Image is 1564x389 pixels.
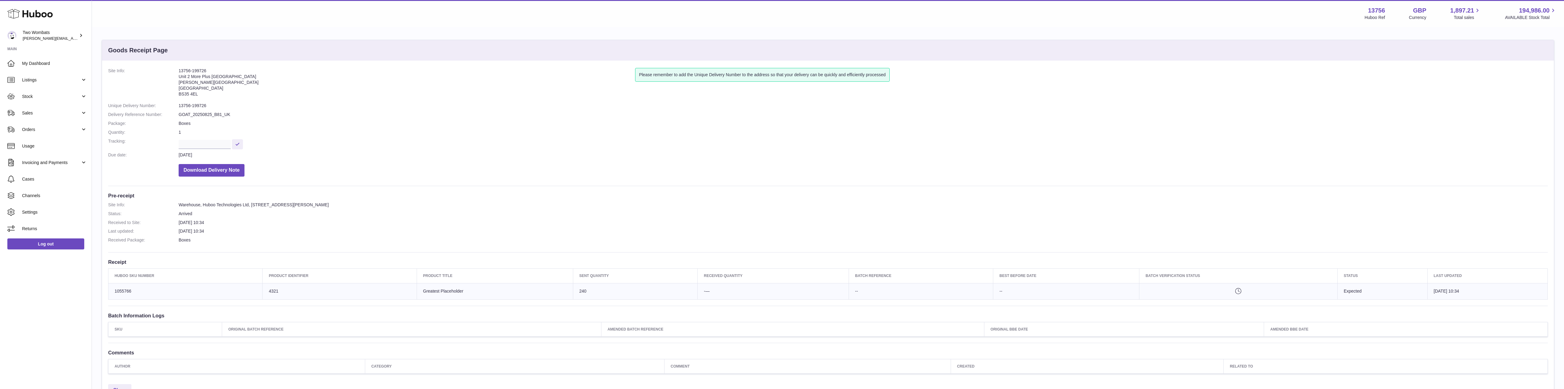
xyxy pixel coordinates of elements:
dd: Arrived [179,211,1548,217]
th: Original BBE Date [984,322,1264,337]
div: Currency [1409,15,1426,21]
th: Amended Batch Reference [601,322,984,337]
span: Settings [22,209,87,215]
th: Related to [1224,359,1548,374]
th: Comment [664,359,951,374]
dd: GOAT_20250825_B81_UK [179,112,1548,118]
a: 1,897.21 Total sales [1450,6,1481,21]
span: Orders [22,127,81,133]
span: Total sales [1454,15,1481,21]
dt: Unique Delivery Number: [108,103,179,109]
h3: Pre-receipt [108,192,1548,199]
th: Huboo SKU Number [108,269,263,283]
dt: Due date: [108,152,179,158]
th: Best Before Date [993,269,1139,283]
dd: [DATE] [179,152,1548,158]
strong: 13756 [1368,6,1385,15]
dd: 13756-199726 [179,103,1548,109]
td: 1055766 [108,283,263,299]
span: Listings [22,77,81,83]
dt: Site Info: [108,68,179,100]
th: Last updated [1427,269,1547,283]
th: SKU [108,322,222,337]
dt: Tracking: [108,138,179,149]
td: -— [698,283,849,299]
span: [PERSON_NAME][EMAIL_ADDRESS][PERSON_NAME][DOMAIN_NAME] [23,36,156,41]
span: Invoicing and Payments [22,160,81,166]
th: Category [365,359,664,374]
a: 194,986.00 AVAILABLE Stock Total [1505,6,1557,21]
dd: Warehouse, Huboo Technologies Ltd, [STREET_ADDRESS][PERSON_NAME] [179,202,1548,208]
img: philip.carroll@twowombats.com [7,31,17,40]
td: 240 [573,283,698,299]
th: Batch Verification Status [1139,269,1338,283]
td: Greatest Placeholder [417,283,573,299]
button: Download Delivery Note [179,164,244,177]
td: Expected [1337,283,1427,299]
td: -- [993,283,1139,299]
th: Original Batch Reference [222,322,601,337]
span: My Dashboard [22,61,87,66]
span: Stock [22,94,81,99]
a: Log out [7,238,84,249]
td: -- [849,283,993,299]
dt: Received to Site: [108,220,179,226]
dd: [DATE] 10:34 [179,228,1548,234]
th: Created [951,359,1223,374]
td: [DATE] 10:34 [1427,283,1547,299]
dt: Quantity: [108,129,179,135]
h3: Batch Information Logs [108,312,1548,319]
th: Status [1337,269,1427,283]
span: 194,986.00 [1519,6,1550,15]
dt: Package: [108,121,179,126]
address: 13756-199726 Unit 2 More Plus [GEOGRAPHIC_DATA] [PERSON_NAME][GEOGRAPHIC_DATA] [GEOGRAPHIC_DATA] ... [179,68,635,100]
h3: Goods Receipt Page [108,46,168,54]
span: Sales [22,110,81,116]
th: Batch Reference [849,269,993,283]
span: AVAILABLE Stock Total [1505,15,1557,21]
dt: Site Info: [108,202,179,208]
dt: Last updated: [108,228,179,234]
div: Please remember to add the Unique Delivery Number to the address so that your delivery can be qui... [635,68,890,82]
div: Two Wombats [23,30,78,41]
dd: [DATE] 10:34 [179,220,1548,226]
th: Product Identifier [263,269,417,283]
span: 1,897.21 [1450,6,1474,15]
span: Channels [22,193,87,199]
strong: GBP [1413,6,1426,15]
td: 4321 [263,283,417,299]
th: Sent Quantity [573,269,698,283]
dd: Boxes [179,121,1548,126]
dt: Delivery Reference Number: [108,112,179,118]
h3: Comments [108,349,1548,356]
span: Usage [22,143,87,149]
dd: Boxes [179,237,1548,243]
dt: Status: [108,211,179,217]
dd: 1 [179,129,1548,135]
dt: Received Package: [108,237,179,243]
th: Received Quantity [698,269,849,283]
th: Author [108,359,365,374]
span: Returns [22,226,87,232]
div: Huboo Ref [1365,15,1385,21]
th: Amended BBE Date [1264,322,1548,337]
span: Cases [22,176,87,182]
h3: Receipt [108,259,1548,265]
th: Product title [417,269,573,283]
